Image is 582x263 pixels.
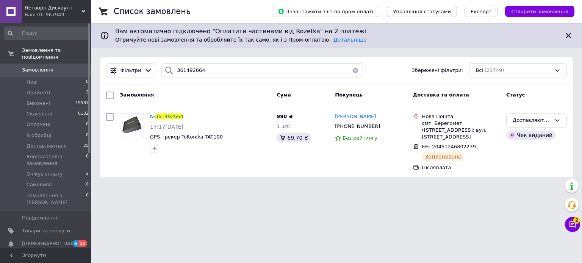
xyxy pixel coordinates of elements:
[86,192,89,206] span: 0
[83,143,89,149] span: 25
[335,123,380,129] span: [PHONE_NUMBER]
[565,217,580,232] button: Чат з покупцем2
[86,121,89,128] span: 0
[335,113,376,120] a: [PERSON_NAME]
[413,92,469,98] span: Доставка та оплата
[161,63,363,78] input: Пошук за номером замовлення, ПІБ покупця, номером телефону, Email, номером накладної
[343,135,377,141] span: Без рейтингу
[422,164,500,171] div: Післяплата
[86,171,89,177] span: 2
[22,47,91,61] span: Замовлення та повідомлення
[422,113,500,120] div: Нова Пошта
[513,117,551,124] div: Доставляються
[272,6,379,17] button: Завантажити звіт по пром-оплаті
[333,37,367,43] a: Детальніше
[27,121,50,128] span: Оплачені
[465,6,498,17] button: Експорт
[476,67,483,74] span: Всі
[498,8,574,14] a: Створити замовлення
[505,6,574,17] button: Створити замовлення
[115,27,558,36] span: Вам автоматично підключено "Оплатити частинами від Rozetka" на 2 платежі.
[27,89,50,96] span: Прийняті
[155,114,183,119] span: 361492664
[393,9,451,14] span: Управління статусами
[27,100,50,107] span: Виконані
[27,110,52,117] span: Скасовані
[411,67,463,74] span: Збережені фільтри:
[86,132,89,139] span: 0
[27,192,86,206] span: Замовлення з [PERSON_NAME]
[4,26,89,40] input: Пошук
[120,67,141,74] span: Фільтри
[422,144,476,149] span: ЕН: 20451246802239
[506,92,525,98] span: Статус
[86,153,89,167] span: 0
[86,89,89,96] span: 3
[150,134,223,140] a: GPS-трекер Teltonika TAT100
[86,181,89,188] span: 0
[277,133,311,142] div: 69.70 ₴
[471,9,492,14] span: Експорт
[75,100,89,107] span: 15587
[335,114,376,119] span: [PERSON_NAME]
[27,181,53,188] span: Самовивіз
[27,79,38,86] span: Нові
[335,92,363,98] span: Покупець
[277,92,291,98] span: Cума
[511,9,568,14] span: Створити замовлення
[506,131,555,140] div: Чек виданий
[25,11,91,18] div: Ваш ID: 967949
[27,153,86,167] span: Корпоративні замовлення
[22,215,59,221] span: Повідомлення
[78,240,87,247] span: 12
[150,124,183,130] span: 17:17[DATE]
[25,5,81,11] span: Нетворк Дискаунт
[72,240,78,247] span: 6
[22,240,78,247] span: [DEMOGRAPHIC_DATA]
[22,67,53,73] span: Замовлення
[114,7,191,16] h1: Список замовлень
[150,114,155,119] span: №
[27,132,52,139] span: В обробці
[485,67,504,73] span: (21749)
[422,120,500,141] div: смт. Берегомет ([STREET_ADDRESS]: вул. [STREET_ADDRESS]
[573,217,580,224] span: 2
[78,110,89,117] span: 6132
[115,37,367,43] span: Отримуйте нові замовлення та обробляйте їх так само, як і з Пром-оплатою.
[120,92,154,98] span: Замовлення
[27,171,63,177] span: Очікує сплату
[387,6,457,17] button: Управління статусами
[277,114,293,119] span: 990 ₴
[150,114,183,119] a: №361492664
[120,115,144,135] img: Фото товару
[277,123,290,129] span: 1 шт.
[27,143,67,149] span: Доставляються
[422,152,465,161] div: Заплановано
[278,8,373,15] span: Завантажити звіт по пром-оплаті
[86,79,89,86] span: 0
[348,63,363,78] button: Очистить
[120,113,144,137] a: Фото товару
[22,227,70,234] span: Товари та послуги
